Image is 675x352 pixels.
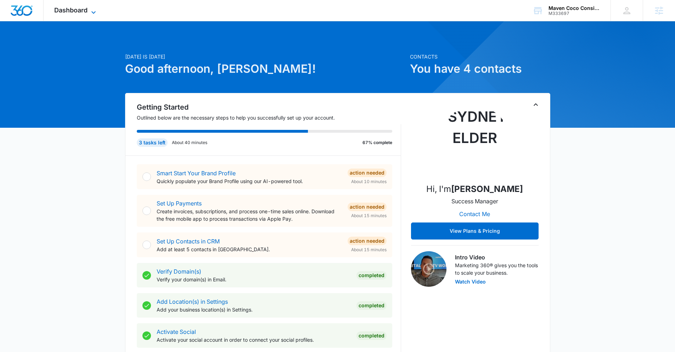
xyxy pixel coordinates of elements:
h1: You have 4 contacts [410,60,550,77]
div: Completed [356,271,387,280]
h3: Intro Video [455,253,539,262]
span: About 15 minutes [351,247,387,253]
img: Intro Video [411,251,446,287]
a: Set Up Contacts in CRM [157,238,220,245]
h2: Getting Started [137,102,401,112]
p: Add at least 5 contacts in [GEOGRAPHIC_DATA]. [157,246,342,253]
a: Set Up Payments [157,200,202,207]
strong: [PERSON_NAME] [451,184,523,194]
p: Marketing 360® gives you the tools to scale your business. [455,262,539,276]
div: Action Needed [348,237,387,245]
span: About 15 minutes [351,213,387,219]
p: Outlined below are the necessary steps to help you successfully set up your account. [137,114,401,121]
div: Action Needed [348,169,387,177]
a: Verify Domain(s) [157,268,201,275]
h1: Good afternoon, [PERSON_NAME]! [125,60,406,77]
p: Activate your social account in order to connect your social profiles. [157,336,351,343]
button: Watch Video [455,279,486,284]
button: Contact Me [452,205,497,222]
button: Toggle Collapse [531,100,540,109]
a: Smart Start Your Brand Profile [157,170,236,177]
img: Sydney Elder [439,106,510,177]
p: 67% complete [362,139,392,146]
a: Add Location(s) in Settings [157,298,228,305]
div: Completed [356,301,387,310]
button: View Plans & Pricing [411,222,539,240]
p: Contacts [410,53,550,60]
p: Hi, I'm [426,183,523,196]
p: Verify your domain(s) in Email. [157,276,351,283]
p: Success Manager [451,197,498,205]
p: Quickly populate your Brand Profile using our AI-powered tool. [157,177,342,185]
p: [DATE] is [DATE] [125,53,406,60]
p: Add your business location(s) in Settings. [157,306,351,313]
div: account id [549,11,600,16]
a: Activate Social [157,328,196,335]
div: account name [549,5,600,11]
div: Action Needed [348,203,387,211]
div: 3 tasks left [137,138,168,147]
span: Dashboard [54,6,88,14]
p: About 40 minutes [172,139,207,146]
p: Create invoices, subscriptions, and process one-time sales online. Download the free mobile app t... [157,208,342,222]
span: About 10 minutes [351,178,387,185]
div: Completed [356,331,387,340]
